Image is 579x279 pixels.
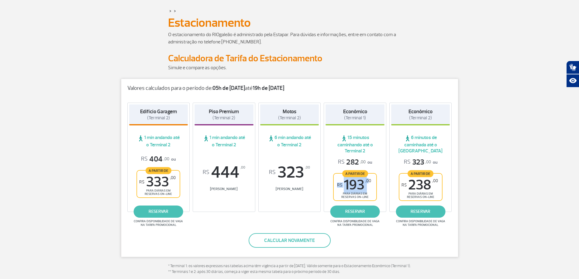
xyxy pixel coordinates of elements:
strong: Piso Premium [209,108,239,115]
button: Abrir tradutor de língua de sinais. [566,61,579,74]
p: ou [338,158,372,167]
span: 15 minutos caminhando até o Terminal 2 [326,134,384,154]
a: reservar [330,206,380,218]
span: 404 [141,155,169,164]
a: reservar [134,206,183,218]
button: Abrir recursos assistivos. [566,74,579,87]
strong: 05h de [DATE] [212,85,245,92]
span: 333 [139,175,176,189]
sup: R$ [337,182,342,188]
span: 1 min andando até o Terminal 2 [195,134,253,148]
sup: R$ [402,182,407,188]
p: * Terminal 1: os valores expressos nas tabelas acima têm vigência a partir de [DATE]. Válido some... [168,263,411,275]
p: ou [141,155,176,164]
span: Confira disponibilidade de vaga na tarifa promocional [395,219,446,227]
span: 323 [260,164,319,181]
p: Valores calculados para o período de: até [127,85,452,92]
sup: ,00 [170,175,176,180]
p: O estacionamento do RIOgaleão é administrado pela Estapar. Para dúvidas e informações, entre em c... [168,31,411,46]
a: reservar [396,206,445,218]
span: [PERSON_NAME] [195,187,253,191]
span: [PERSON_NAME] [260,187,319,191]
span: 193 [337,178,371,192]
sup: R$ [269,169,276,176]
sup: ,00 [305,164,310,171]
button: Calcular novamente [249,233,331,248]
span: Confira disponibilidade de vaga na tarifa promocional [133,219,184,227]
span: (Terminal 2) [278,115,301,121]
span: para diárias em reservas on-line [405,192,437,199]
span: 323 [404,158,431,167]
a: > [169,7,171,14]
sup: R$ [139,179,144,185]
span: (Terminal 2) [409,115,432,121]
span: Confira disponibilidade de vaga na tarifa promocional [329,219,381,227]
a: > [174,7,176,14]
span: para diárias em reservas on-line [339,192,371,199]
strong: Econômico [408,108,433,115]
p: Simule e compare as opções. [168,64,411,71]
span: 1 min andando até o Terminal 2 [129,134,188,148]
strong: Motos [283,108,296,115]
sup: R$ [203,169,209,176]
span: 238 [402,178,438,192]
div: Plugin de acessibilidade da Hand Talk. [566,61,579,87]
sup: ,00 [432,178,438,183]
sup: ,00 [365,178,371,183]
span: (Terminal 2) [212,115,235,121]
strong: Edifício Garagem [140,108,177,115]
h2: Calculadora de Tarifa do Estacionamento [168,53,411,64]
span: (Terminal 2) [147,115,170,121]
span: 444 [195,164,253,181]
h1: Estacionamento [168,18,411,28]
p: ou [404,158,437,167]
span: A partir de [342,170,368,177]
sup: ,00 [240,164,245,171]
span: A partir de [408,170,433,177]
span: A partir de [146,167,171,174]
strong: Econômico [343,108,367,115]
span: 6 minutos de caminhada até o [GEOGRAPHIC_DATA] [391,134,450,154]
span: para diárias em reservas on-line [142,189,174,196]
span: 282 [338,158,366,167]
span: 6 min andando até o Terminal 2 [260,134,319,148]
strong: 19h de [DATE] [253,85,284,92]
span: (Terminal 1) [344,115,366,121]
